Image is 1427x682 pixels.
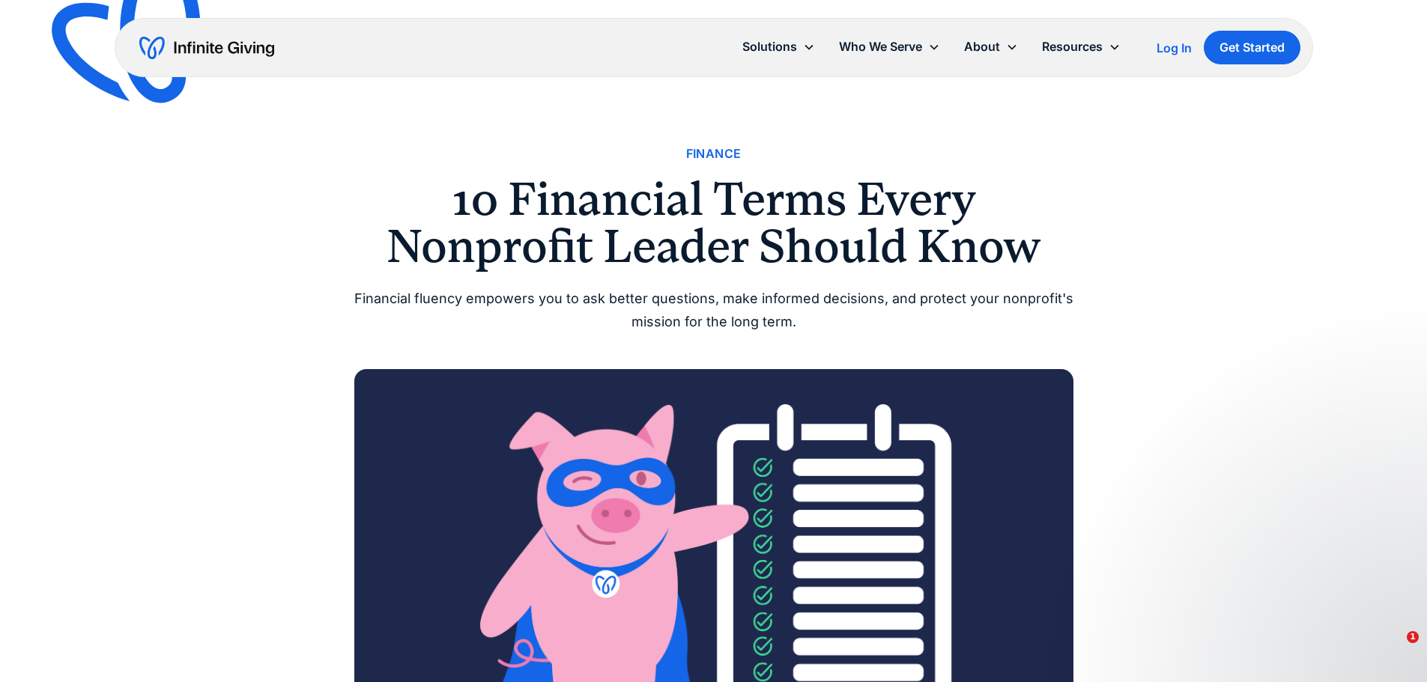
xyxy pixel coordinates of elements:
[1204,31,1300,64] a: Get Started
[952,31,1030,63] div: About
[1042,37,1103,57] div: Resources
[964,37,1000,57] div: About
[354,176,1073,270] h1: 10 Financial Terms Every Nonprofit Leader Should Know
[1157,42,1192,54] div: Log In
[1030,31,1133,63] div: Resources
[730,31,827,63] div: Solutions
[1376,631,1412,667] iframe: Intercom live chat
[839,37,922,57] div: Who We Serve
[354,287,1073,333] div: Financial fluency empowers you to ask better questions, make informed decisions, and protect your...
[686,144,742,164] a: Finance
[139,36,274,60] a: home
[1157,39,1192,57] a: Log In
[1407,631,1419,643] span: 1
[827,31,952,63] div: Who We Serve
[742,37,797,57] div: Solutions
